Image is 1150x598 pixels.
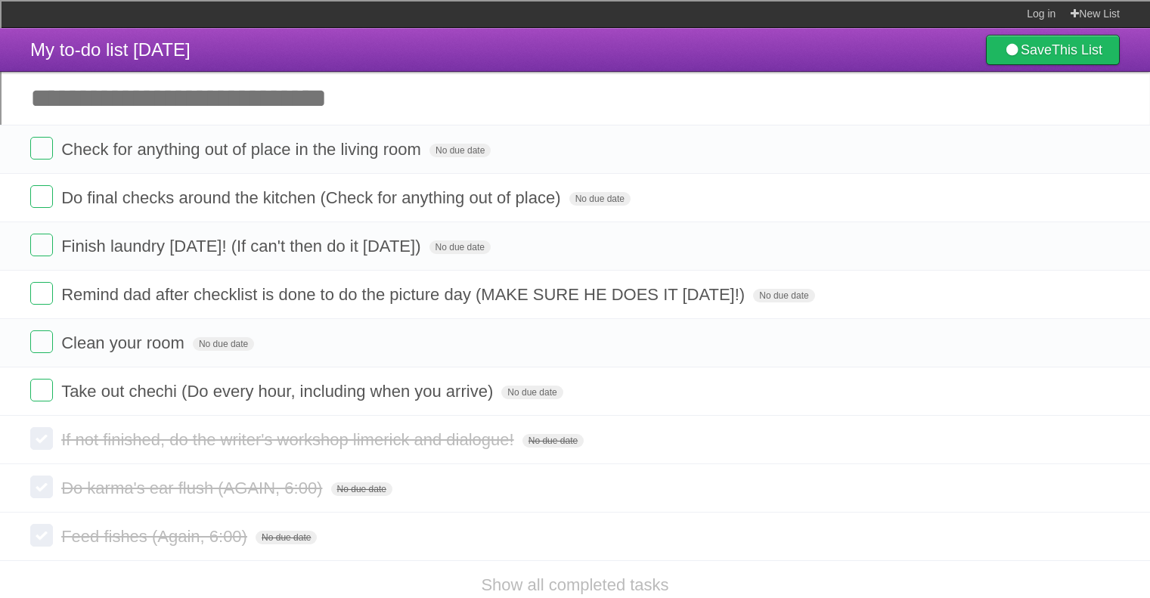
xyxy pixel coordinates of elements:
[61,237,424,256] span: Finish laundry [DATE]! (If can't then do it [DATE])
[30,524,53,547] label: Done
[61,140,425,159] span: Check for anything out of place in the living room
[61,479,326,497] span: Do karma's ear flush (AGAIN, 6:00)
[429,240,491,254] span: No due date
[61,382,497,401] span: Take out chechi (Do every hour, including when you arrive)
[501,386,563,399] span: No due date
[30,137,53,160] label: Done
[30,379,53,401] label: Done
[61,188,564,207] span: Do final checks around the kitchen (Check for anything out of place)
[522,434,584,448] span: No due date
[30,330,53,353] label: Done
[986,35,1120,65] a: SaveThis List
[753,289,814,302] span: No due date
[30,427,53,450] label: Done
[30,476,53,498] label: Done
[331,482,392,496] span: No due date
[30,185,53,208] label: Done
[481,575,668,594] a: Show all completed tasks
[429,144,491,157] span: No due date
[1052,42,1102,57] b: This List
[569,192,631,206] span: No due date
[30,282,53,305] label: Done
[61,333,188,352] span: Clean your room
[193,337,254,351] span: No due date
[256,531,317,544] span: No due date
[30,234,53,256] label: Done
[61,285,749,304] span: Remind dad after checklist is done to do the picture day (MAKE SURE HE DOES IT [DATE]!)
[61,527,251,546] span: Feed fishes (Again, 6:00)
[61,430,518,449] span: If not finished, do the writer's workshop limerick and dialogue!
[30,39,191,60] span: My to-do list [DATE]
